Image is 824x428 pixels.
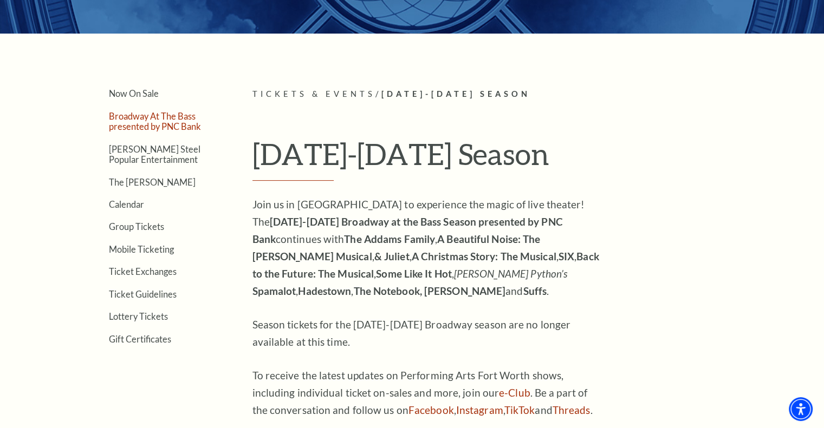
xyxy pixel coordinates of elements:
[252,316,605,351] p: Season tickets for the [DATE]-[DATE] Broadway season are no longer available at this time.
[109,244,174,254] a: Mobile Ticketing
[252,215,563,245] strong: [DATE]-[DATE] Broadway at the Bass Season presented by PNC Bank
[353,285,505,297] strong: The Notebook, [PERSON_NAME]
[374,250,410,262] strong: & Juliet
[252,285,296,297] strong: Spamalot
[109,199,144,209] a: Calendar
[252,136,748,181] h1: [DATE]-[DATE] Season
[789,397,813,421] div: Accessibility Menu
[252,233,541,262] strong: A Beautiful Noise: The [PERSON_NAME] Musical
[109,177,196,187] a: The [PERSON_NAME]
[504,404,535,416] a: TikTok - open in a new tab
[344,233,435,245] strong: The Addams Family
[109,289,177,299] a: Ticket Guidelines
[553,404,591,416] a: Threads - open in a new tab
[109,111,201,131] a: Broadway At The Bass presented by PNC Bank
[376,267,452,280] strong: Some Like It Hot
[298,285,351,297] strong: Hadestown
[109,334,171,344] a: Gift Certificates
[499,386,530,399] a: e-Club
[109,266,177,276] a: Ticket Exchanges
[109,221,164,232] a: Group Tickets
[109,311,168,321] a: Lottery Tickets
[252,367,605,419] p: To receive the latest updates on Performing Arts Fort Worth shows, including individual ticket on...
[412,250,556,262] strong: A Christmas Story: The Musical
[252,250,599,280] strong: Back to the Future: The Musical
[109,144,200,164] a: [PERSON_NAME] Steel Popular Entertainment
[523,285,547,297] strong: Suffs
[559,250,574,262] strong: SIX
[109,88,159,98] a: Now On Sale
[381,89,530,98] span: [DATE]-[DATE] Season
[454,267,567,280] em: [PERSON_NAME] Python’s
[408,404,454,416] a: Facebook - open in a new tab
[456,404,503,416] a: Instagram - open in a new tab
[252,89,375,98] span: Tickets & Events
[252,88,748,101] p: /
[252,196,605,300] p: Join us in [GEOGRAPHIC_DATA] to experience the magic of live theater! The continues with , , , , ...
